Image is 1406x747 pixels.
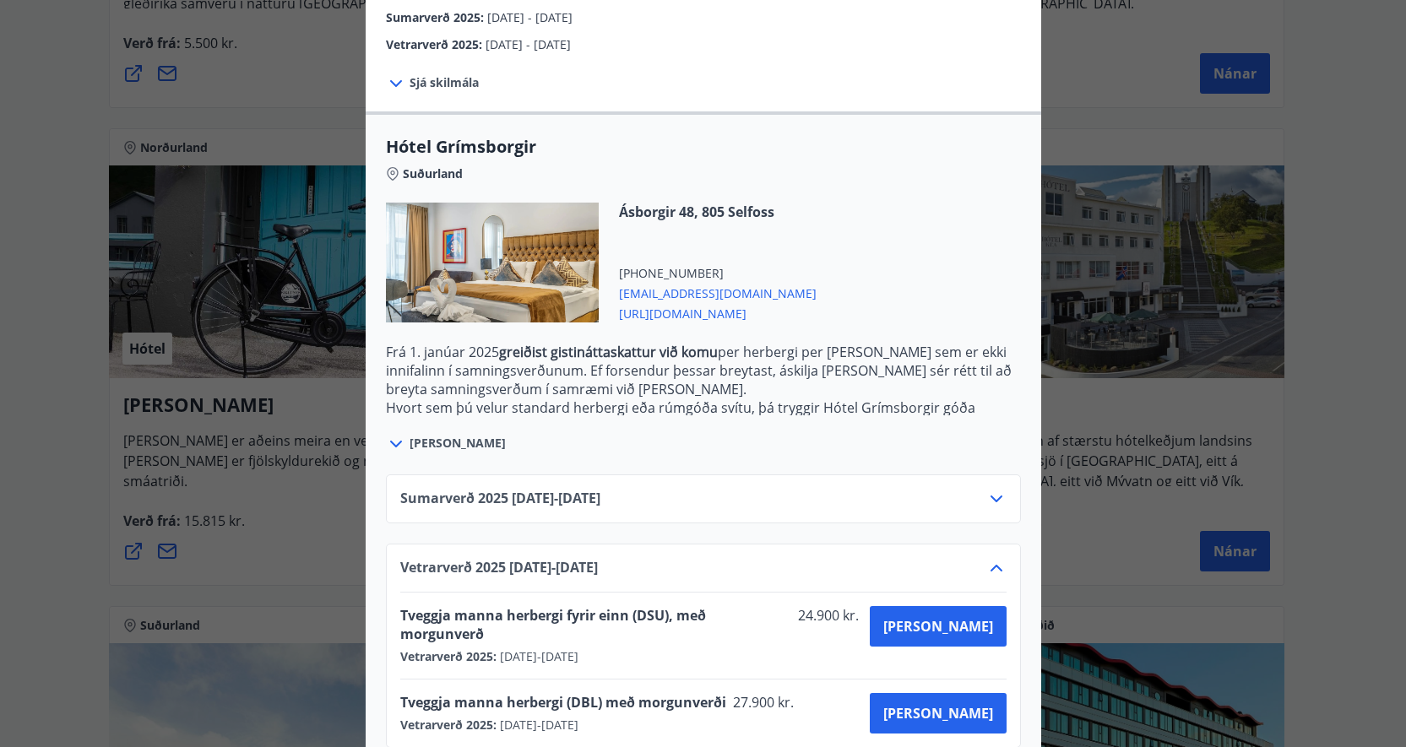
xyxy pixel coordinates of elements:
[499,343,718,361] strong: greiðist gistináttaskattur við komu
[619,282,817,302] span: [EMAIL_ADDRESS][DOMAIN_NAME]
[386,36,486,52] span: Vetrarverð 2025 :
[386,398,1021,436] p: Hvort sem þú velur standard herbergi eða rúmgóða svítu, þá tryggir Hótel Grímsborgir góða upplifu...
[386,343,1021,398] p: Frá 1. janúar 2025 per herbergi per [PERSON_NAME] sem er ekki innifalinn í samningsverðunum. Ef f...
[487,9,573,25] span: [DATE] - [DATE]
[619,203,817,221] span: Ásborgir 48, 805 Selfoss
[619,265,817,282] span: [PHONE_NUMBER]
[386,135,1021,159] span: Hótel Grímsborgir
[486,36,571,52] span: [DATE] - [DATE]
[410,74,479,91] span: Sjá skilmála
[619,302,817,322] span: [URL][DOMAIN_NAME]
[386,9,487,25] span: Sumarverð 2025 :
[403,165,463,182] span: Suðurland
